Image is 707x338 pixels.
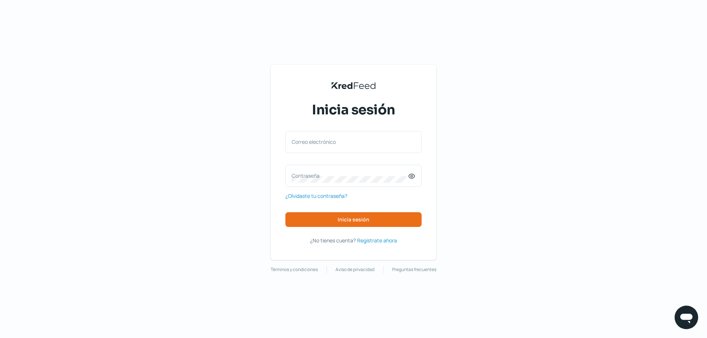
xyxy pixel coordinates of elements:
[392,266,436,274] a: Preguntas frecuentes
[335,266,374,274] a: Aviso de privacidad
[292,138,408,145] label: Correo electrónico
[312,101,395,119] span: Inicia sesión
[292,172,408,179] label: Contraseña
[338,217,369,222] span: Inicia sesión
[357,236,397,245] a: Regístrate ahora
[285,212,422,227] button: Inicia sesión
[310,237,356,244] span: ¿No tienes cuenta?
[285,191,347,200] a: ¿Olvidaste tu contraseña?
[679,310,694,325] img: chatIcon
[271,266,318,274] a: Términos y condiciones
